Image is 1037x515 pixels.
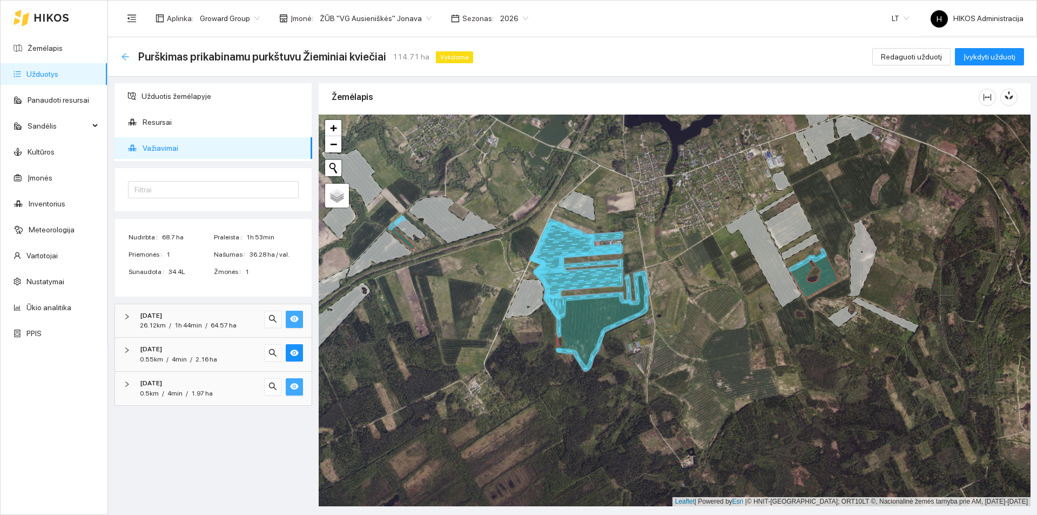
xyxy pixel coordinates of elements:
span: 1h 44min [174,322,202,329]
button: Redaguoti užduotį [872,48,951,65]
span: HIKOS Administracija [931,14,1023,23]
span: Įmonė : [291,12,313,24]
span: 2.16 ha [196,356,217,363]
span: − [330,137,337,151]
span: Įvykdyti užduotį [964,51,1015,63]
button: column-width [979,89,996,106]
span: eye [290,349,299,359]
span: 26.12km [140,322,166,329]
a: PPIS [26,329,42,338]
span: search [268,349,277,359]
span: 34.4L [169,267,213,277]
span: / [186,390,188,397]
strong: [DATE] [140,379,162,387]
div: | Powered by © HNIT-[GEOGRAPHIC_DATA]; ORT10LT ©, Nacionalinė žemės tarnyba prie AM, [DATE]-[DATE] [672,497,1031,506]
button: Įvykdyti užduotį [955,48,1024,65]
span: calendar [451,14,460,23]
a: Įmonės [28,173,52,182]
span: Purškimas prikabinamu purkštuvu Žieminiai kviečiai [138,48,386,65]
span: layout [156,14,164,23]
span: Sandėlis [28,115,89,137]
span: Nudirbta [129,232,162,243]
strong: [DATE] [140,312,162,319]
span: right [124,381,130,387]
button: eye [286,344,303,362]
strong: [DATE] [140,345,162,353]
span: / [166,356,169,363]
button: search [264,311,281,328]
span: 4min [167,390,183,397]
a: Redaguoti užduotį [872,52,951,61]
span: / [162,390,164,397]
span: 2026 [500,10,528,26]
span: shop [279,14,288,23]
span: column-width [979,93,995,102]
span: 1.97 ha [191,390,213,397]
div: Žemėlapis [332,82,979,112]
div: [DATE]0.5km/4min/1.97 hasearcheye [115,372,312,405]
a: Nustatymai [26,277,64,286]
span: arrow-left [121,52,130,61]
div: [DATE]0.55km/4min/2.16 hasearcheye [115,338,312,371]
button: eye [286,311,303,328]
span: 4min [172,356,187,363]
button: search [264,344,281,362]
a: Vartotojai [26,251,58,260]
span: + [330,121,337,135]
a: Panaudoti resursai [28,96,89,104]
span: 0.5km [140,390,159,397]
span: / [190,356,192,363]
a: Kultūros [28,148,55,156]
a: Užduotys [26,70,58,78]
span: | [745,498,747,505]
div: Atgal [121,52,130,62]
button: menu-fold [121,8,143,29]
span: search [268,315,277,325]
span: right [124,347,130,353]
a: Ūkio analitika [26,303,71,312]
span: 0.55km [140,356,163,363]
a: Esri [732,498,744,505]
div: [DATE]26.12km/1h 44min/64.57 hasearcheye [115,304,312,338]
span: / [205,322,207,329]
span: Žmonės [214,267,245,277]
button: eye [286,378,303,396]
span: 1 [166,250,213,260]
a: Žemėlapis [28,44,63,52]
span: Praleista [214,232,246,243]
span: LT [892,10,909,26]
span: Resursai [143,111,304,133]
span: Našumas [214,250,250,260]
span: ŽŪB "VG Ausieniškės" Jonava [320,10,432,26]
a: Zoom out [325,136,341,152]
span: Sezonas : [462,12,494,24]
span: right [124,313,130,320]
span: eye [290,382,299,392]
a: Leaflet [675,498,695,505]
span: menu-fold [127,14,137,23]
span: Aplinka : [167,12,193,24]
span: / [169,322,171,329]
span: Redaguoti užduotį [881,51,942,63]
span: search [268,382,277,392]
span: Sunaudota [129,267,169,277]
span: Užduotis žemėlapyje [142,85,304,107]
span: 1h 53min [246,232,298,243]
span: 64.57 ha [211,322,237,329]
span: H [937,10,942,28]
a: Meteorologija [29,225,75,234]
button: Initiate a new search [325,160,341,176]
span: 68.7 ha [162,232,213,243]
a: Zoom in [325,120,341,136]
span: 114.71 ha [393,51,429,63]
span: Važiavimai [143,137,304,159]
button: search [264,378,281,396]
a: Inventorius [29,199,65,208]
a: Layers [325,184,349,208]
span: Vykdoma [436,51,473,63]
span: Groward Group [200,10,260,26]
span: eye [290,315,299,325]
span: 36.28 ha / val. [250,250,298,260]
span: Priemonės [129,250,166,260]
span: 1 [245,267,298,277]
